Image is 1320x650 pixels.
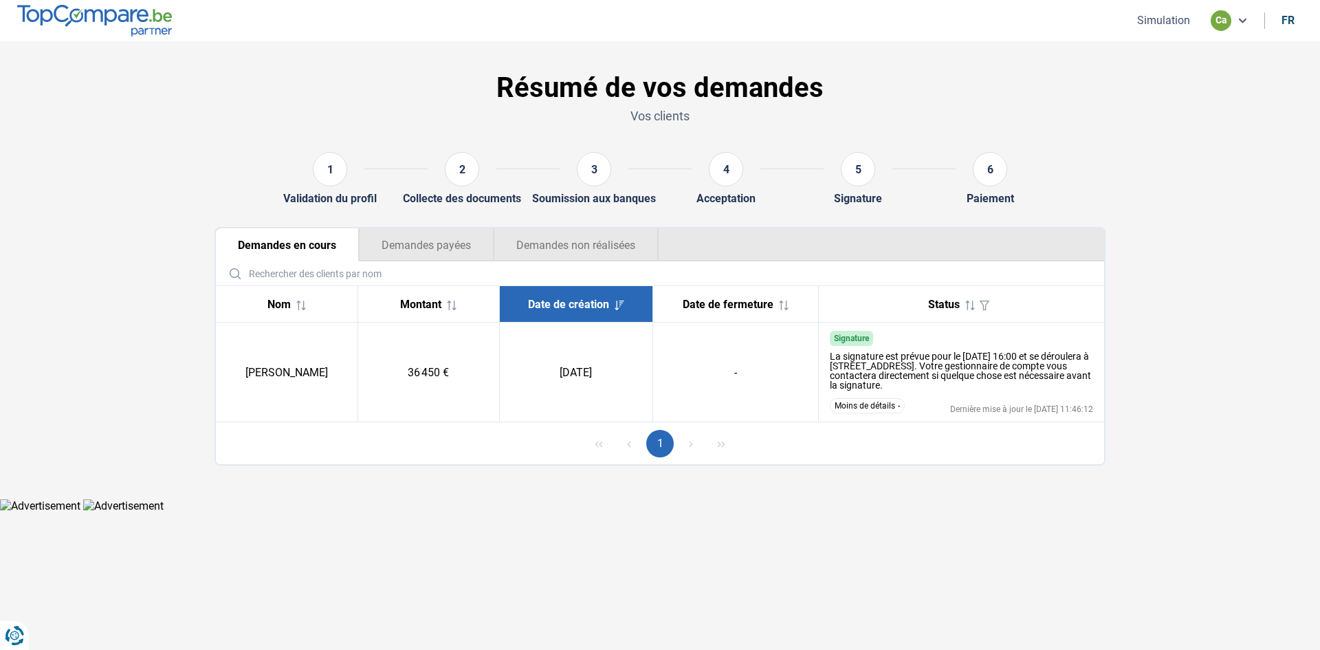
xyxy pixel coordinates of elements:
td: [PERSON_NAME] [216,323,357,422]
span: Date de création [528,298,609,311]
button: Demandes payées [359,228,494,261]
button: Next Page [677,430,705,457]
button: Moins de détails [830,398,905,413]
div: ca [1211,10,1231,31]
div: 2 [445,152,479,186]
h1: Résumé de vos demandes [214,72,1105,105]
div: 3 [577,152,611,186]
img: Advertisement [83,499,164,512]
button: Previous Page [615,430,643,457]
div: Collecte des documents [403,192,521,205]
img: TopCompare.be [17,5,172,36]
div: Acceptation [696,192,756,205]
span: Date de fermeture [683,298,773,311]
span: Montant [400,298,441,311]
div: La signature est prévue pour le [DATE] 16:00 et se déroulera à [STREET_ADDRESS]. Votre gestionnai... [830,351,1094,390]
button: Demandes non réalisées [494,228,659,261]
td: 36 450 € [357,323,499,422]
span: Signature [834,334,869,343]
span: Nom [267,298,291,311]
div: 1 [313,152,347,186]
button: Last Page [707,430,735,457]
div: 6 [973,152,1007,186]
div: Validation du profil [283,192,377,205]
p: Vos clients [214,107,1105,124]
div: Soumission aux banques [532,192,656,205]
button: First Page [585,430,613,457]
div: Dernière mise à jour le [DATE] 11:46:12 [950,405,1093,413]
button: Page 1 [646,430,674,457]
div: 4 [709,152,743,186]
input: Rechercher des clients par nom [221,261,1099,285]
td: - [652,323,818,422]
button: Demandes en cours [216,228,359,261]
div: 5 [841,152,875,186]
span: Status [928,298,960,311]
button: Simulation [1133,13,1194,28]
div: Paiement [967,192,1014,205]
div: fr [1281,14,1295,27]
div: Signature [834,192,882,205]
td: [DATE] [499,323,652,422]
